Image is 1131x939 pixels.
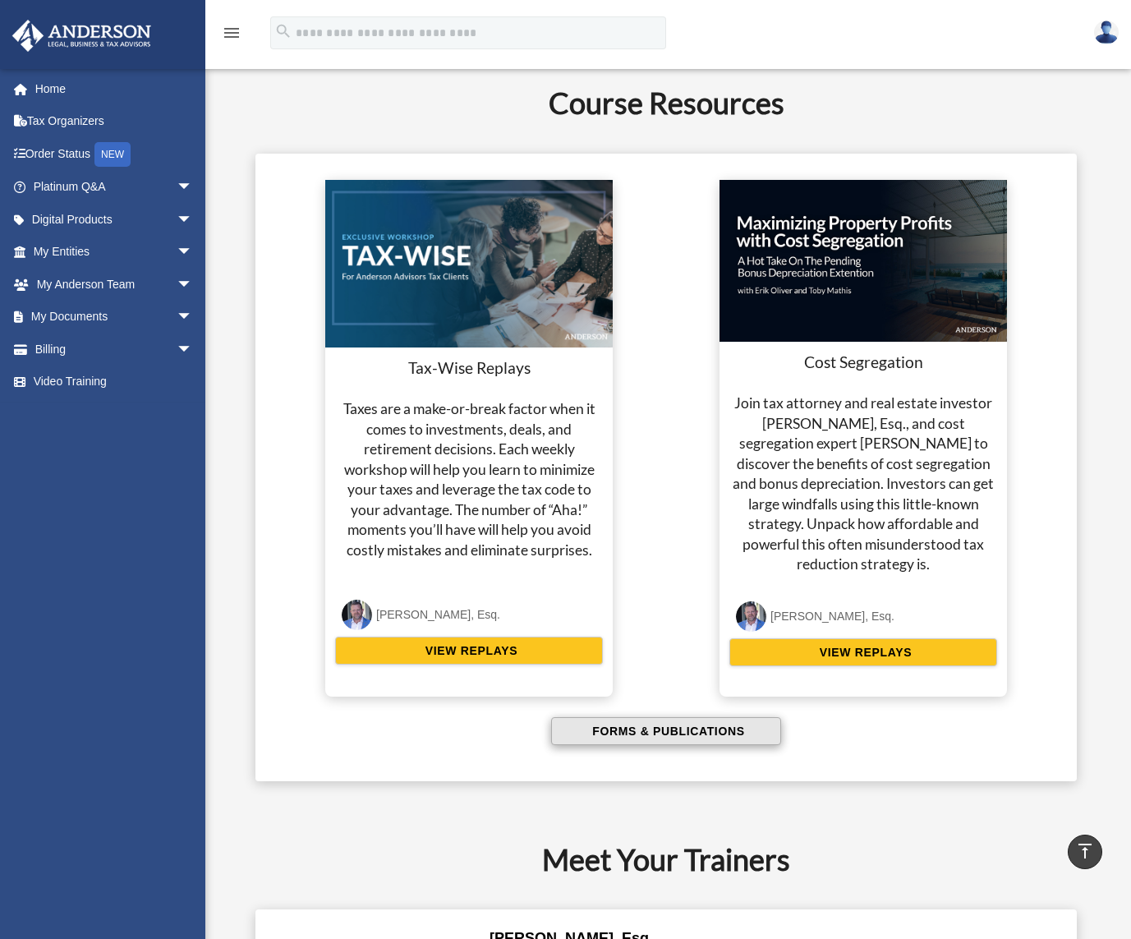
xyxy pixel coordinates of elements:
h2: Meet Your Trainers [232,839,1101,880]
div: NEW [94,142,131,167]
a: FORMS & PUBLICATIONS [272,717,1060,745]
span: arrow_drop_down [177,203,209,237]
img: Toby-circle-head.png [736,601,766,632]
a: menu [222,29,241,43]
a: Video Training [11,366,218,398]
span: FORMS & PUBLICATIONS [587,723,744,739]
a: My Documentsarrow_drop_down [11,301,218,334]
span: arrow_drop_down [177,333,209,366]
span: arrow_drop_down [177,301,209,334]
button: VIEW REPLAYS [335,637,603,665]
h3: Tax-Wise Replays [335,357,603,380]
img: Toby-circle-head.png [342,600,372,630]
span: arrow_drop_down [177,268,209,301]
a: Platinum Q&Aarrow_drop_down [11,171,218,204]
h3: Cost Segregation [729,352,997,374]
h2: Course Resources [232,82,1101,123]
a: My Entitiesarrow_drop_down [11,236,218,269]
span: arrow_drop_down [177,171,209,205]
div: [PERSON_NAME], Esq. [376,605,500,625]
a: vertical_align_top [1068,835,1102,869]
a: Home [11,72,218,105]
a: Digital Productsarrow_drop_down [11,203,218,236]
i: vertical_align_top [1075,841,1095,861]
img: Anderson Advisors Platinum Portal [7,20,156,52]
span: VIEW REPLAYS [815,644,912,661]
img: taxwise-replay.png [325,180,613,348]
span: arrow_drop_down [177,236,209,269]
span: VIEW REPLAYS [421,642,517,659]
div: [PERSON_NAME], Esq. [770,606,894,627]
img: User Pic [1094,21,1119,44]
img: cost-seg-update.jpg [720,180,1007,342]
i: search [274,22,292,40]
h4: Taxes are a make-or-break factor when it comes to investments, deals, and retirement decisions. E... [335,399,603,560]
h4: Join tax attorney and real estate investor [PERSON_NAME], Esq., and cost segregation expert [PERS... [729,394,997,575]
button: FORMS & PUBLICATIONS [551,717,781,745]
i: menu [222,23,241,43]
a: Order StatusNEW [11,137,218,171]
a: My Anderson Teamarrow_drop_down [11,268,218,301]
a: Billingarrow_drop_down [11,333,218,366]
a: Tax Organizers [11,105,218,138]
button: VIEW REPLAYS [729,638,997,666]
